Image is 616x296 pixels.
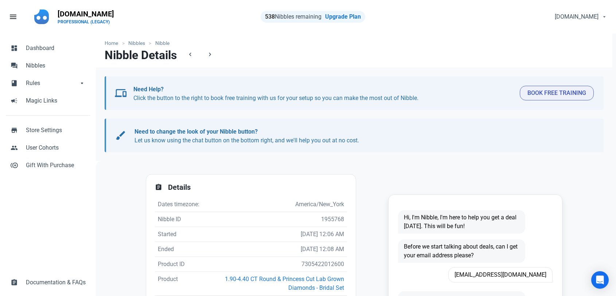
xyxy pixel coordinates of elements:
span: store [11,126,18,133]
a: forumNibbles [6,57,90,74]
td: Product ID [155,257,204,272]
button: Book Free Training [520,86,594,100]
span: arrow_drop_down [78,79,86,86]
td: Ended [155,242,204,257]
span: Store Settings [26,126,86,135]
td: 1955768 [204,212,347,227]
h1: Nibble Details [105,49,177,62]
span: Documentation & FAQs [26,278,86,287]
span: Dashboard [26,44,86,53]
span: chevron_left [187,51,194,58]
a: peopleUser Cohorts [6,139,90,157]
span: [EMAIL_ADDRESS][DOMAIN_NAME] [448,267,553,282]
span: Hi, I'm Nibble, I'm here to help you get a deal [DATE]. This will be fun! [398,210,525,234]
p: PROFESSIONAL (LEGACY) [58,19,114,25]
button: [DOMAIN_NAME] [549,9,612,24]
a: Nibbles [125,39,149,47]
span: assignment [155,184,162,191]
strong: 538 [265,13,275,20]
span: menu [9,12,17,21]
a: bookRulesarrow_drop_down [6,74,90,92]
td: 7305422012600 [204,257,347,272]
b: Need Help? [133,86,164,93]
span: Nibbles [26,61,86,70]
a: campaignMagic Links [6,92,90,109]
a: chevron_left [181,49,199,61]
a: storeStore Settings [6,122,90,139]
td: America/New_York [204,197,347,212]
a: chevron_right [201,49,219,61]
div: Open Intercom Messenger [591,271,609,289]
p: Click the button to the right to book free training with us for your setup so you can make the mo... [133,85,514,103]
nav: breadcrumbs [96,34,612,49]
span: Book Free Training [527,89,586,97]
td: Nibble ID [155,212,204,227]
a: Home [105,39,122,47]
td: Started [155,227,204,242]
span: control_point_duplicate [11,161,18,168]
a: 1.90-4.40 CT Round & Princess Cut Lab Grown Diamonds - Bridal Set [225,276,344,291]
p: Let us know using the chat button on the bottom right, and we'll help you out at no cost. [134,127,586,145]
p: [DOMAIN_NAME] [58,9,114,19]
span: Nibbles remaining [265,13,321,20]
span: dashboard [11,44,18,51]
td: Product [155,272,204,296]
span: forum [11,61,18,69]
h2: Details [168,183,347,192]
span: book [11,79,18,86]
td: [DATE] 12:06 AM [204,227,347,242]
span: [DOMAIN_NAME] [555,12,599,21]
span: Before we start talking about deals, can I get your email address please? [398,239,525,263]
span: User Cohorts [26,143,86,152]
span: assignment [11,278,18,285]
a: [DOMAIN_NAME]PROFESSIONAL (LEGACY) [53,6,118,28]
span: campaign [11,96,18,104]
span: Magic Links [26,96,86,105]
b: Need to change the look of your Nibble button? [134,128,258,135]
span: Rules [26,79,78,88]
span: people [11,143,18,151]
a: control_point_duplicateGift With Purchase [6,157,90,174]
span: brush [115,130,126,141]
td: Dates timezone: [155,197,204,212]
span: Gift With Purchase [26,161,86,170]
a: Upgrade Plan [325,13,361,20]
span: chevron_right [206,51,214,58]
a: assignmentDocumentation & FAQs [6,274,90,291]
a: dashboardDashboard [6,39,90,57]
td: [DATE] 12:08 AM [204,242,347,257]
span: devices [115,87,126,99]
